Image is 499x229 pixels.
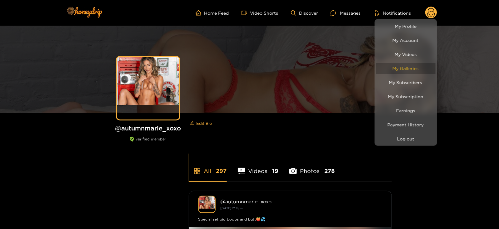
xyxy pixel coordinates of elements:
[376,35,436,46] a: My Account
[376,77,436,88] a: My Subscribers
[376,49,436,60] a: My Videos
[376,105,436,116] a: Earnings
[376,63,436,74] a: My Galleries
[376,119,436,130] a: Payment History
[376,133,436,144] button: Log out
[376,91,436,102] a: My Subscription
[376,21,436,32] a: My Profile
